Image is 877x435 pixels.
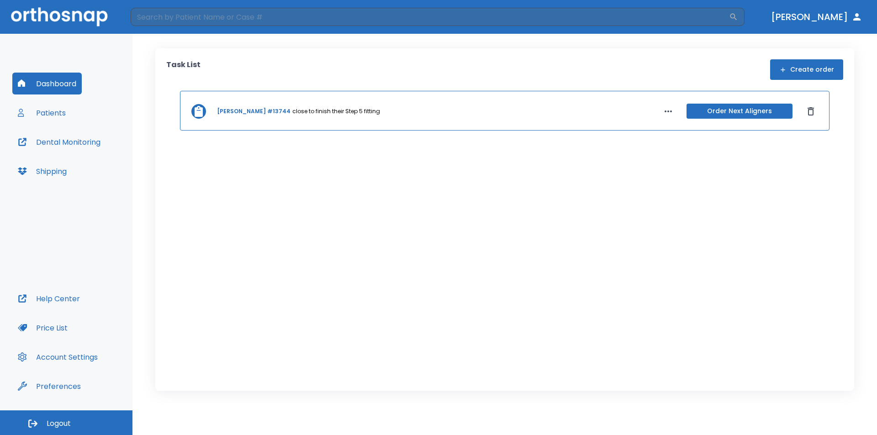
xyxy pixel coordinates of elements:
[47,419,71,429] span: Logout
[12,288,85,309] button: Help Center
[12,160,72,182] button: Shipping
[12,346,103,368] button: Account Settings
[770,59,843,80] button: Create order
[131,8,729,26] input: Search by Patient Name or Case #
[12,375,86,397] button: Preferences
[12,131,106,153] button: Dental Monitoring
[803,104,818,119] button: Dismiss
[166,59,201,80] p: Task List
[767,9,866,25] button: [PERSON_NAME]
[12,73,82,94] button: Dashboard
[12,102,71,124] button: Patients
[12,317,73,339] button: Price List
[217,107,291,115] a: [PERSON_NAME] #13744
[79,382,87,390] div: Tooltip anchor
[687,104,792,119] button: Order Next Aligners
[11,7,108,26] img: Orthosnap
[292,107,380,115] p: close to finish their Step 5 fitting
